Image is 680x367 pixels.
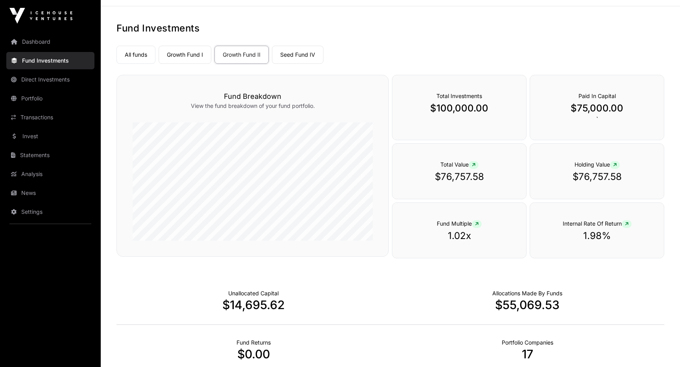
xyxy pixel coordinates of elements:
[6,90,94,107] a: Portfolio
[502,339,553,347] p: Number of Companies Deployed Into
[116,22,664,35] h1: Fund Investments
[6,109,94,126] a: Transactions
[159,46,211,64] a: Growth Fund I
[408,102,510,115] p: $100,000.00
[390,298,664,312] p: $55,069.53
[237,339,271,347] p: Realised Returns from Funds
[563,220,632,227] span: Internal Rate Of Return
[641,329,680,367] iframe: Chat Widget
[546,171,648,183] p: $76,757.58
[546,102,648,115] p: $75,000.00
[6,165,94,183] a: Analysis
[6,33,94,50] a: Dashboard
[9,8,72,24] img: Icehouse Ventures Logo
[6,146,94,164] a: Statements
[133,91,373,102] h3: Fund Breakdown
[116,46,155,64] a: All funds
[214,46,269,64] a: Growth Fund II
[390,347,664,361] p: 17
[116,347,390,361] p: $0.00
[272,46,323,64] a: Seed Fund IV
[408,171,510,183] p: $76,757.58
[578,93,616,99] span: Paid In Capital
[133,102,373,110] p: View the fund breakdown of your fund portfolio.
[6,52,94,69] a: Fund Investments
[408,230,510,242] p: 1.02x
[440,161,479,168] span: Total Value
[6,184,94,202] a: News
[228,289,279,297] p: Cash not yet allocated
[6,71,94,88] a: Direct Investments
[437,220,482,227] span: Fund Multiple
[546,230,648,242] p: 1.98%
[492,289,562,297] p: Capital Deployed Into Companies
[6,203,94,221] a: Settings
[116,298,390,312] p: $14,695.62
[436,93,482,99] span: Total Investments
[575,161,620,168] span: Holding Value
[530,75,664,140] div: `
[6,128,94,145] a: Invest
